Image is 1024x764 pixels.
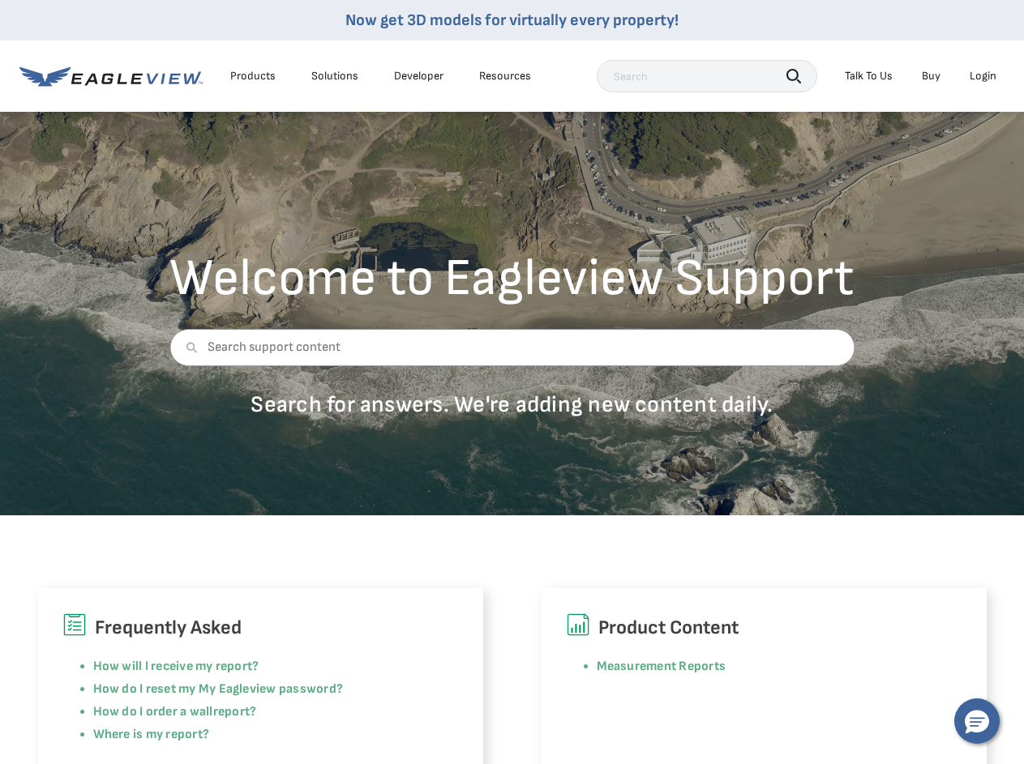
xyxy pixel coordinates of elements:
input: Search support content [169,329,855,366]
div: Login [970,69,996,83]
a: Developer [394,69,443,83]
div: Products [230,69,276,83]
p: Search for answers. We're adding new content daily. [169,391,855,419]
a: Measurement Reports [597,659,726,674]
a: report [213,704,250,719]
a: How do I order a wall [93,704,213,719]
a: Buy [922,69,940,83]
a: Now get 3D models for virtually every property! [345,11,679,30]
a: How do I reset my My Eagleview password? [93,681,344,697]
a: ? [250,704,256,719]
a: How will I receive my report? [93,659,259,674]
div: Talk To Us [845,69,893,83]
div: Resources [479,69,531,83]
div: Solutions [311,69,358,83]
h6: Product Content [566,612,962,643]
a: Where is my report? [93,727,210,742]
input: Search [597,60,817,92]
h2: Welcome to Eagleview Support [169,253,855,305]
h6: Frequently Asked [62,612,459,643]
button: Hello, have a question? Let’s chat. [954,698,1000,744]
